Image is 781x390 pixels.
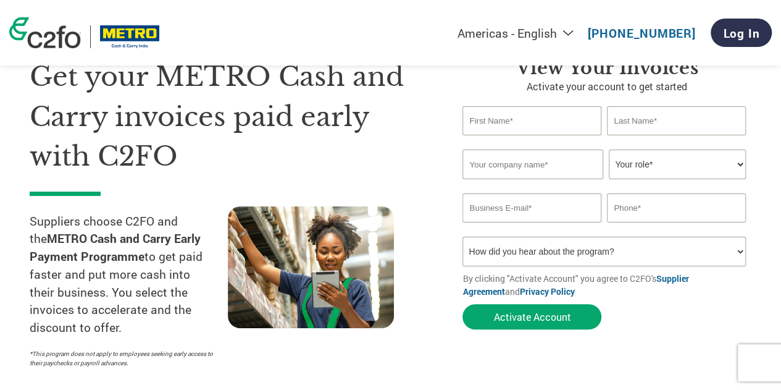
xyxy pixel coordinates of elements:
div: Invalid company name or company name is too long [462,180,745,189]
div: Inavlid Phone Number [607,224,745,232]
input: Invalid Email format [462,193,601,223]
a: Log In [711,19,772,47]
p: Activate your account to get started [462,79,751,94]
strong: METRO Cash and Carry Early Payment Programme [30,231,201,264]
input: Your company name* [462,150,603,179]
a: Privacy Policy [519,286,574,297]
input: First Name* [462,106,601,135]
div: Invalid first name or first name is too long [462,137,601,145]
div: Inavlid Email Address [462,224,601,232]
div: Invalid last name or last name is too long [607,137,745,145]
p: By clicking "Activate Account" you agree to C2FO's and [462,272,751,298]
button: Activate Account [462,304,601,329]
input: Last Name* [607,106,745,135]
a: [PHONE_NUMBER] [588,25,696,41]
img: supply chain worker [228,206,394,328]
img: c2fo logo [9,17,81,48]
h3: View your invoices [462,57,751,79]
h1: Get your METRO Cash and Carry invoices paid early with C2FO [30,57,425,177]
img: METRO Cash and Carry [100,25,159,48]
select: Title/Role [609,150,745,179]
input: Phone* [607,193,745,223]
p: Suppliers choose C2FO and the to get paid faster and put more cash into their business. You selec... [30,213,228,337]
p: *This program does not apply to employees seeking early access to their paychecks or payroll adva... [30,349,215,368]
a: Supplier Agreement [462,273,688,297]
